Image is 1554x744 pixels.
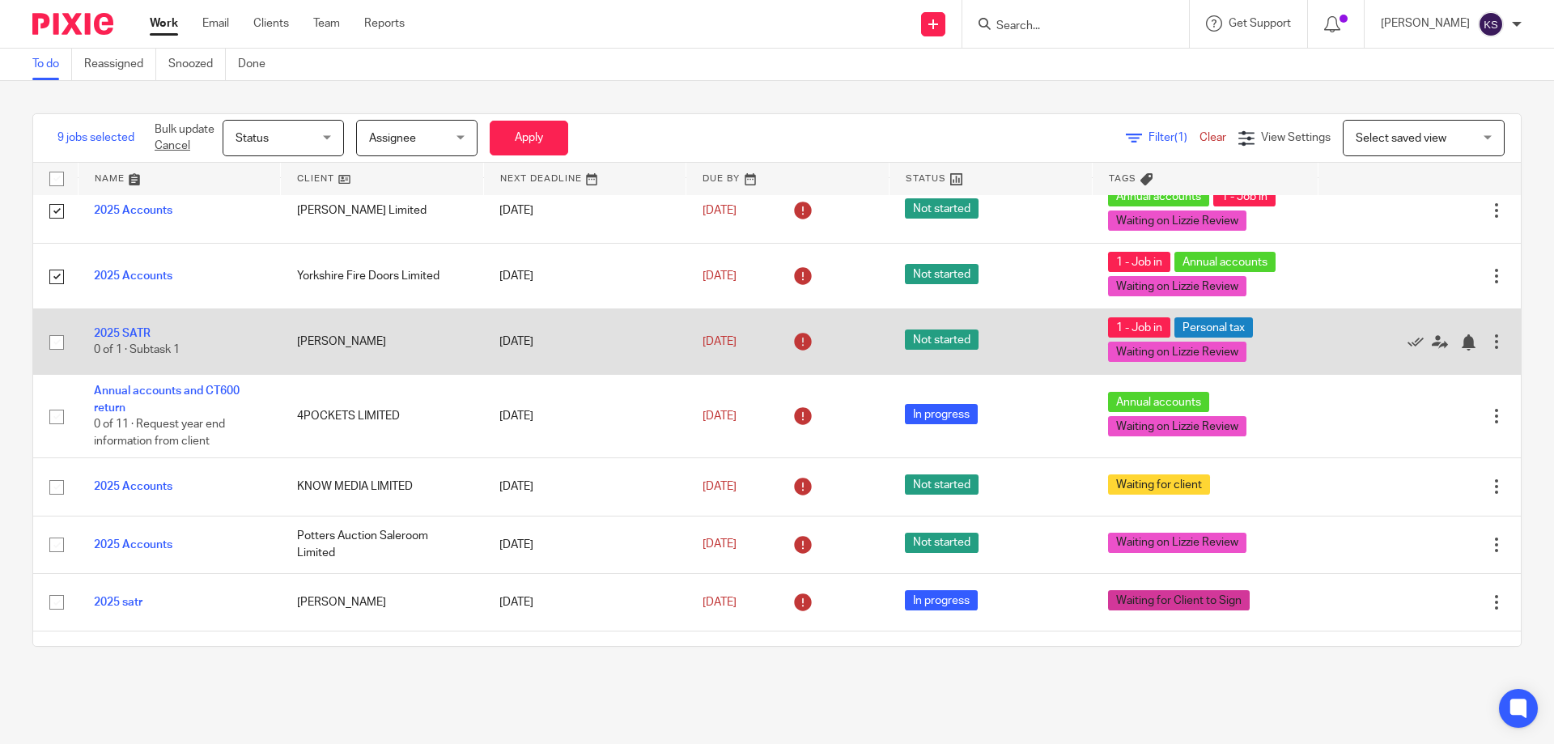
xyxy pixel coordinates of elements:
[483,458,686,516] td: [DATE]
[32,49,72,80] a: To do
[94,328,151,339] a: 2025 SATR
[905,404,978,424] span: In progress
[236,133,269,144] span: Status
[905,474,979,495] span: Not started
[1108,342,1246,362] span: Waiting on Lizzie Review
[281,574,484,631] td: [PERSON_NAME]
[905,590,978,610] span: In progress
[202,15,229,32] a: Email
[1108,533,1246,553] span: Waiting on Lizzie Review
[490,121,568,155] button: Apply
[57,130,134,146] span: 9 jobs selected
[369,133,416,144] span: Assignee
[1478,11,1504,37] img: svg%3E
[84,49,156,80] a: Reassigned
[94,270,172,282] a: 2025 Accounts
[1108,252,1170,272] span: 1 - Job in
[238,49,278,80] a: Done
[905,198,979,219] span: Not started
[281,516,484,573] td: Potters Auction Saleroom Limited
[703,539,737,551] span: [DATE]
[281,244,484,309] td: Yorkshire Fire Doors Limited
[1381,15,1470,32] p: [PERSON_NAME]
[1408,334,1432,350] a: Mark as done
[1174,317,1253,338] span: Personal tax
[483,375,686,458] td: [DATE]
[483,574,686,631] td: [DATE]
[1108,392,1209,412] span: Annual accounts
[253,15,289,32] a: Clients
[155,121,214,155] p: Bulk update
[94,385,240,413] a: Annual accounts and CT600 return
[1108,590,1250,610] span: Waiting for Client to Sign
[1199,132,1226,143] a: Clear
[905,533,979,553] span: Not started
[995,19,1140,34] input: Search
[150,15,178,32] a: Work
[281,631,484,689] td: Amcotts Engineering Limited
[483,309,686,375] td: [DATE]
[1261,132,1331,143] span: View Settings
[1108,210,1246,231] span: Waiting on Lizzie Review
[94,597,142,608] a: 2025 satr
[1108,317,1170,338] span: 1 - Job in
[483,178,686,244] td: [DATE]
[703,336,737,347] span: [DATE]
[905,329,979,350] span: Not started
[32,13,113,35] img: Pixie
[1149,132,1199,143] span: Filter
[94,481,172,492] a: 2025 Accounts
[168,49,226,80] a: Snoozed
[313,15,340,32] a: Team
[703,205,737,216] span: [DATE]
[1108,416,1246,436] span: Waiting on Lizzie Review
[364,15,405,32] a: Reports
[94,419,225,447] span: 0 of 11 · Request year end information from client
[1213,186,1276,206] span: 1 - Job in
[483,244,686,309] td: [DATE]
[1229,18,1291,29] span: Get Support
[94,345,180,356] span: 0 of 1 · Subtask 1
[905,264,979,284] span: Not started
[703,481,737,492] span: [DATE]
[1108,474,1210,495] span: Waiting for client
[483,516,686,573] td: [DATE]
[1174,252,1276,272] span: Annual accounts
[1108,276,1246,296] span: Waiting on Lizzie Review
[703,270,737,282] span: [DATE]
[1174,132,1187,143] span: (1)
[703,597,737,608] span: [DATE]
[281,458,484,516] td: KNOW MEDIA LIMITED
[281,375,484,458] td: 4POCKETS LIMITED
[155,140,190,151] a: Cancel
[281,309,484,375] td: [PERSON_NAME]
[1109,174,1136,183] span: Tags
[1108,186,1209,206] span: Annual accounts
[281,178,484,244] td: [PERSON_NAME] Limited
[483,631,686,689] td: [DATE]
[703,410,737,422] span: [DATE]
[1356,133,1446,144] span: Select saved view
[94,539,172,551] a: 2025 Accounts
[94,205,172,216] a: 2025 Accounts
